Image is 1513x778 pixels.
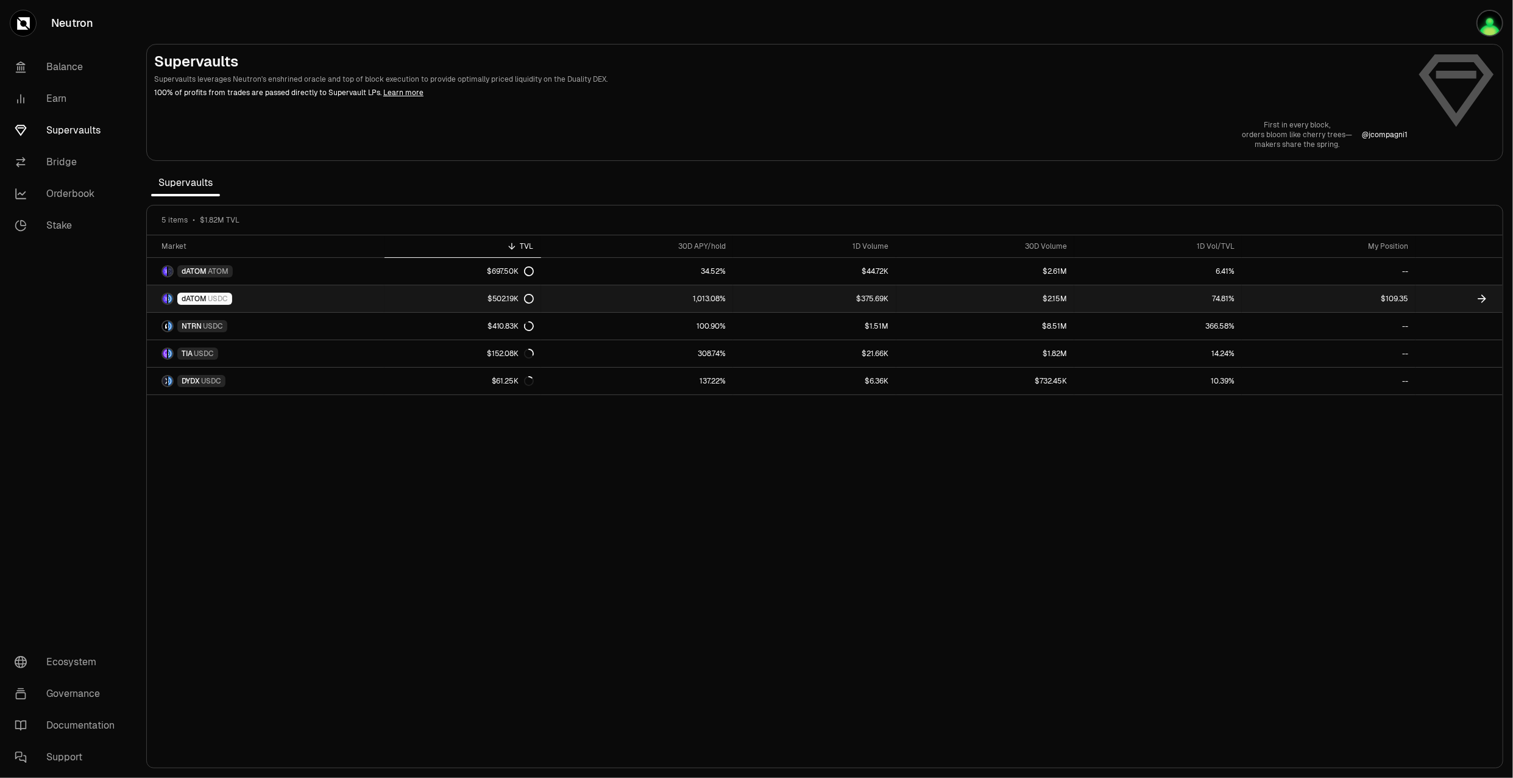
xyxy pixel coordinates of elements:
[1082,241,1235,251] div: 1D Vol/TVL
[154,87,1408,98] p: 100% of profits from trades are passed directly to Supervault LPs.
[147,313,384,340] a: NTRN LogoUSDC LogoNTRNUSDC
[733,340,896,367] a: $21.66K
[1242,120,1352,149] a: First in every block,orders bloom like cherry trees—makers share the spring.
[163,266,167,276] img: dATOM Logo
[541,368,734,394] a: 137.22%
[208,266,229,276] span: ATOM
[1249,241,1408,251] div: My Position
[182,266,207,276] span: dATOM
[5,83,132,115] a: Earn
[1476,10,1503,37] img: Oldbloom
[492,376,534,386] div: $61.25K
[733,285,896,312] a: $375.69K
[383,88,423,98] a: Learn more
[203,321,223,331] span: USDC
[487,321,534,331] div: $410.83K
[154,52,1408,71] h2: Supervaults
[163,321,167,331] img: NTRN Logo
[896,285,1075,312] a: $2.15M
[147,258,384,285] a: dATOM LogoATOM LogodATOMATOM
[5,178,132,210] a: Orderbook
[384,313,541,340] a: $410.83K
[5,678,132,710] a: Governance
[487,266,534,276] div: $697.50K
[740,241,888,251] div: 1D Volume
[147,285,384,312] a: dATOM LogoUSDC LogodATOMUSDC
[208,294,228,304] span: USDC
[541,340,734,367] a: 308.74%
[182,376,200,386] span: DYDX
[487,349,534,359] div: $152.08K
[161,241,377,251] div: Market
[5,646,132,678] a: Ecosystem
[541,313,734,340] a: 100.90%
[548,241,726,251] div: 30D APY/hold
[1242,313,1416,340] a: --
[896,258,1075,285] a: $2.61M
[168,294,172,304] img: USDC Logo
[161,215,188,225] span: 5 items
[5,741,132,773] a: Support
[168,321,172,331] img: USDC Logo
[541,258,734,285] a: 34.52%
[384,340,541,367] a: $152.08K
[541,285,734,312] a: 1,013.08%
[1242,340,1416,367] a: --
[1242,130,1352,140] p: orders bloom like cherry trees—
[1074,368,1242,394] a: 10.39%
[733,258,896,285] a: $44.72K
[163,376,167,386] img: DYDX Logo
[1242,368,1416,394] a: --
[168,376,172,386] img: USDC Logo
[1074,285,1242,312] a: 74.81%
[733,368,896,394] a: $6.36K
[168,349,172,359] img: USDC Logo
[384,285,541,312] a: $502.19K
[384,368,541,394] a: $61.25K
[733,313,896,340] a: $1.51M
[182,294,207,304] span: dATOM
[1242,140,1352,149] p: makers share the spring.
[5,146,132,178] a: Bridge
[896,340,1075,367] a: $1.82M
[5,210,132,241] a: Stake
[5,710,132,741] a: Documentation
[904,241,1068,251] div: 30D Volume
[182,349,193,359] span: TIA
[1242,285,1416,312] a: $109.35
[151,171,220,195] span: Supervaults
[5,115,132,146] a: Supervaults
[392,241,534,251] div: TVL
[168,266,172,276] img: ATOM Logo
[163,349,167,359] img: TIA Logo
[1074,340,1242,367] a: 14.24%
[1242,120,1352,130] p: First in every block,
[487,294,534,304] div: $502.19K
[163,294,167,304] img: dATOM Logo
[200,215,239,225] span: $1.82M TVL
[1074,258,1242,285] a: 6.41%
[896,368,1075,394] a: $732.45K
[154,74,1408,85] p: Supervaults leverages Neutron's enshrined oracle and top of block execution to provide optimally ...
[1362,130,1408,140] a: @jcompagni1
[5,51,132,83] a: Balance
[1362,130,1408,140] p: @ jcompagni1
[147,368,384,394] a: DYDX LogoUSDC LogoDYDXUSDC
[1074,313,1242,340] a: 366.58%
[147,340,384,367] a: TIA LogoUSDC LogoTIAUSDC
[896,313,1075,340] a: $8.51M
[201,376,221,386] span: USDC
[384,258,541,285] a: $697.50K
[194,349,214,359] span: USDC
[1242,258,1416,285] a: --
[182,321,202,331] span: NTRN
